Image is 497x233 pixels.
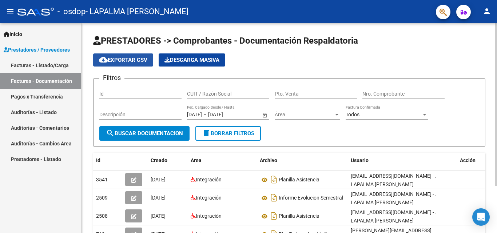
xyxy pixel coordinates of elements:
[482,7,491,16] mat-icon: person
[195,126,261,141] button: Borrar Filtros
[96,157,100,163] span: Id
[261,111,269,119] button: Open calendar
[86,4,188,20] span: - LAPALMA [PERSON_NAME]
[106,130,183,137] span: Buscar Documentacion
[351,191,437,205] span: [EMAIL_ADDRESS][DOMAIN_NAME] - . LAPALMA [PERSON_NAME]
[279,177,319,183] span: Planilla Asistencia
[188,153,257,168] datatable-header-cell: Area
[472,208,490,226] div: Open Intercom Messenger
[196,177,222,182] span: Integración
[269,174,279,185] i: Descargar documento
[187,112,202,118] input: Fecha inicio
[96,213,108,219] span: 2508
[164,57,219,63] span: Descarga Masiva
[99,126,190,141] button: Buscar Documentacion
[202,129,211,137] mat-icon: delete
[202,130,254,137] span: Borrar Filtros
[4,30,22,38] span: Inicio
[106,129,115,137] mat-icon: search
[457,153,493,168] datatable-header-cell: Acción
[93,36,358,46] span: PRESTADORES -> Comprobantes - Documentación Respaldatoria
[351,173,437,187] span: [EMAIL_ADDRESS][DOMAIN_NAME] - . LAPALMA [PERSON_NAME]
[99,57,147,63] span: Exportar CSV
[275,112,334,118] span: Área
[159,53,225,67] app-download-masive: Descarga masiva de comprobantes (adjuntos)
[460,157,476,163] span: Acción
[346,112,359,117] span: Todos
[151,195,166,201] span: [DATE]
[260,157,277,163] span: Archivo
[4,46,70,54] span: Prestadores / Proveedores
[279,195,343,201] span: Informe Evolucion Semestral
[96,177,108,182] span: 3541
[93,153,122,168] datatable-header-cell: Id
[351,157,369,163] span: Usuario
[151,177,166,182] span: [DATE]
[203,112,207,118] span: –
[99,73,124,83] h3: Filtros
[351,209,437,224] span: [EMAIL_ADDRESS][DOMAIN_NAME] - . LAPALMA [PERSON_NAME]
[279,213,319,219] span: Planilla Asistencia
[148,153,188,168] datatable-header-cell: Creado
[269,192,279,204] i: Descargar documento
[191,157,202,163] span: Area
[151,157,167,163] span: Creado
[96,195,108,201] span: 2509
[196,195,222,201] span: Integración
[151,213,166,219] span: [DATE]
[208,112,244,118] input: Fecha fin
[196,213,222,219] span: Integración
[159,53,225,67] button: Descarga Masiva
[6,7,15,16] mat-icon: menu
[57,4,86,20] span: - osdop
[93,53,153,67] button: Exportar CSV
[269,210,279,222] i: Descargar documento
[348,153,457,168] datatable-header-cell: Usuario
[257,153,348,168] datatable-header-cell: Archivo
[99,55,108,64] mat-icon: cloud_download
